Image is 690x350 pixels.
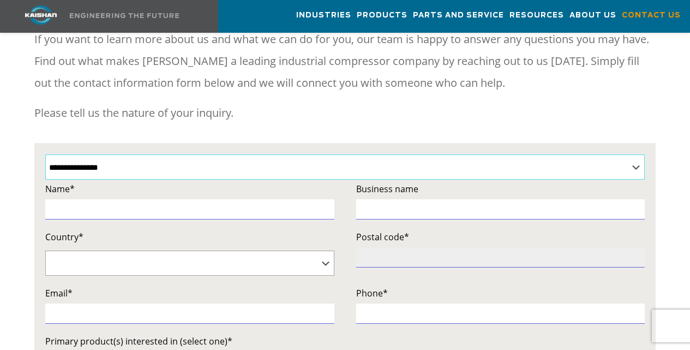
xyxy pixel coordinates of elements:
[357,9,407,22] span: Products
[622,9,681,22] span: Contact Us
[296,1,351,30] a: Industries
[45,181,334,197] label: Name*
[569,1,616,30] a: About Us
[413,9,504,22] span: Parts and Service
[34,102,656,124] p: Please tell us the nature of your inquiry.
[569,9,616,22] span: About Us
[296,9,351,22] span: Industries
[356,181,645,197] label: Business name
[357,1,407,30] a: Products
[356,286,645,301] label: Phone*
[34,28,656,94] p: If you want to learn more about us and what we can do for you, our team is happy to answer any qu...
[45,229,334,245] label: Country*
[45,286,334,301] label: Email*
[509,9,564,22] span: Resources
[413,1,504,30] a: Parts and Service
[509,1,564,30] a: Resources
[356,229,645,245] label: Postal code*
[622,1,681,30] a: Contact Us
[70,13,179,18] img: Engineering the future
